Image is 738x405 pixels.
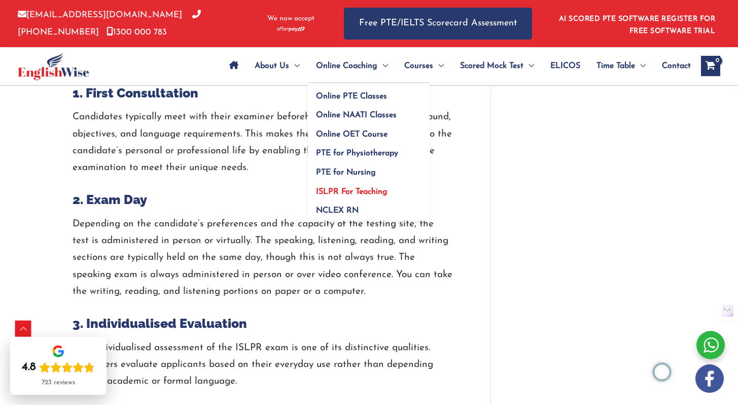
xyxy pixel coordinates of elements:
[316,48,377,84] span: Online Coaching
[277,26,305,32] img: Afterpay-Logo
[73,340,452,390] p: The individualised assessment of the ISLPR exam is one of its distinctive qualities. Examiners ev...
[559,15,716,35] a: AI SCORED PTE SOFTWARE REGISTER FOR FREE SOFTWARE TRIAL
[18,52,89,80] img: cropped-ew-logo
[107,28,167,37] a: 1300 000 783
[701,56,720,76] a: View Shopping Cart, empty
[316,188,388,196] span: ISLPR For Teaching
[396,48,452,84] a: CoursesMenu Toggle
[308,48,396,84] a: Online CoachingMenu Toggle
[308,160,430,179] a: PTE for Nursing
[255,48,289,84] span: About Us
[22,360,36,375] div: 4.8
[73,191,452,208] h3: 2. Exam Day
[73,109,452,176] p: Candidates typically meet with their examiner beforehand to discuss their background, objectives,...
[550,48,580,84] span: ELICOS
[316,92,387,100] span: Online PTE Classes
[73,315,452,332] h3: 3. Individualised Evaluation
[247,48,308,84] a: About UsMenu Toggle
[308,141,430,160] a: PTE for Physiotherapy
[596,48,635,84] span: Time Table
[588,48,654,84] a: Time TableMenu Toggle
[316,111,397,119] span: Online NAATI Classes
[635,48,646,84] span: Menu Toggle
[22,360,95,375] div: Rating: 4.8 out of 5
[316,149,398,157] span: PTE for Physiotherapy
[267,14,314,24] span: We now accept
[316,168,376,177] span: PTE for Nursing
[460,48,523,84] span: Scored Mock Test
[316,130,388,139] span: Online OET Course
[695,364,724,393] img: white-facebook.png
[452,48,542,84] a: Scored Mock TestMenu Toggle
[433,48,444,84] span: Menu Toggle
[553,7,720,40] aside: Header Widget 1
[654,48,691,84] a: Contact
[221,48,691,84] nav: Site Navigation: Main Menu
[73,85,452,102] h3: 1. First Consultation
[316,207,359,215] span: NCLEX RN
[18,11,182,19] a: [EMAIL_ADDRESS][DOMAIN_NAME]
[289,48,300,84] span: Menu Toggle
[404,48,433,84] span: Courses
[73,216,452,300] p: Depending on the candidate’s preferences and the capacity of the testing site, the test is admini...
[308,121,430,141] a: Online OET Course
[542,48,588,84] a: ELICOS
[344,8,532,40] a: Free PTE/IELTS Scorecard Assessment
[308,179,430,198] a: ISLPR For Teaching
[308,83,430,103] a: Online PTE Classes
[377,48,388,84] span: Menu Toggle
[18,11,201,36] a: [PHONE_NUMBER]
[308,198,430,221] a: NCLEX RN
[662,48,691,84] span: Contact
[42,379,75,387] div: 723 reviews
[523,48,534,84] span: Menu Toggle
[308,103,430,122] a: Online NAATI Classes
